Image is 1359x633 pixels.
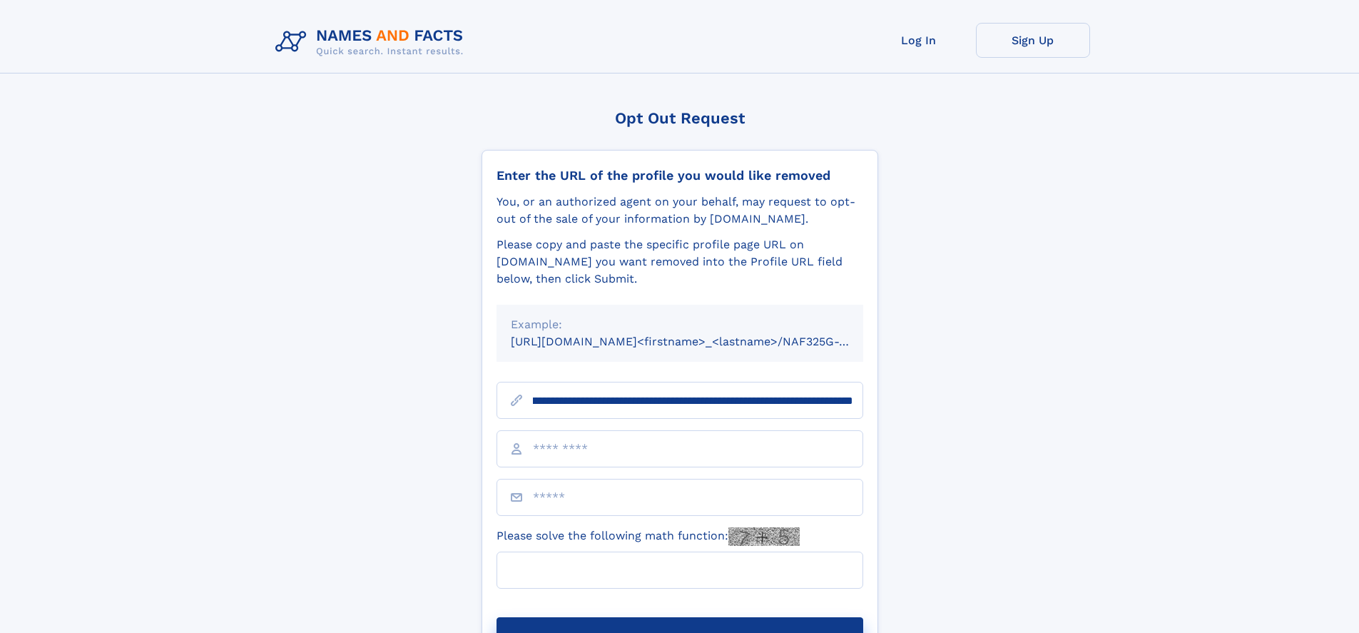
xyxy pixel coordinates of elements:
[862,23,976,58] a: Log In
[482,109,878,127] div: Opt Out Request
[497,193,863,228] div: You, or an authorized agent on your behalf, may request to opt-out of the sale of your informatio...
[976,23,1090,58] a: Sign Up
[497,236,863,288] div: Please copy and paste the specific profile page URL on [DOMAIN_NAME] you want removed into the Pr...
[497,168,863,183] div: Enter the URL of the profile you would like removed
[511,316,849,333] div: Example:
[511,335,890,348] small: [URL][DOMAIN_NAME]<firstname>_<lastname>/NAF325G-xxxxxxxx
[497,527,800,546] label: Please solve the following math function:
[270,23,475,61] img: Logo Names and Facts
